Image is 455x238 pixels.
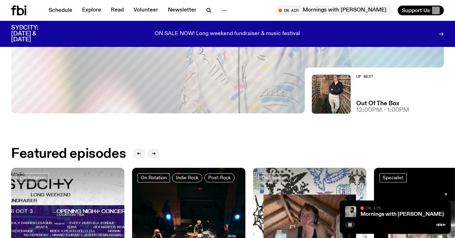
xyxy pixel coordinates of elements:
a: Specialist [380,173,407,182]
span: On Rotation [262,175,288,180]
span: Indie Rock [176,175,198,180]
a: On Rotation [17,173,49,182]
a: Indie Rock [172,173,202,182]
span: On Rotation [20,175,46,180]
img: Kana Frazer is smiling at the camera with her head tilted slightly to her left. She wears big bla... [345,206,356,217]
a: On Rotation [259,173,291,182]
a: Newsletter [164,6,201,15]
a: Schedule [44,6,76,15]
a: On Rotation [138,173,170,182]
a: Post-Rock [204,173,235,182]
h2: Featured episodes [11,148,126,160]
h3: SYDCITY: [DATE] & [DATE] [11,25,56,43]
span: On Air [366,206,381,210]
span: 12:00pm - 1:00pm [356,107,409,113]
a: Explore [78,6,105,15]
a: Read [107,6,128,15]
span: Specialist [383,175,404,180]
h2: Up Next [356,75,409,79]
a: Volunteer [129,6,162,15]
span: Post-Rock [208,175,231,180]
span: Support Us [402,7,430,14]
button: Support Us [398,6,444,15]
a: Out Of The Box [356,101,399,107]
span: On Rotation [141,175,167,180]
p: ON SALE NOW! Long weekend fundraiser & music festival [155,31,300,37]
a: Mornings with [PERSON_NAME] [360,212,444,217]
button: On AirMornings with [PERSON_NAME] [275,6,392,15]
img: Kate Saap & Lynn Harries [312,75,351,114]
